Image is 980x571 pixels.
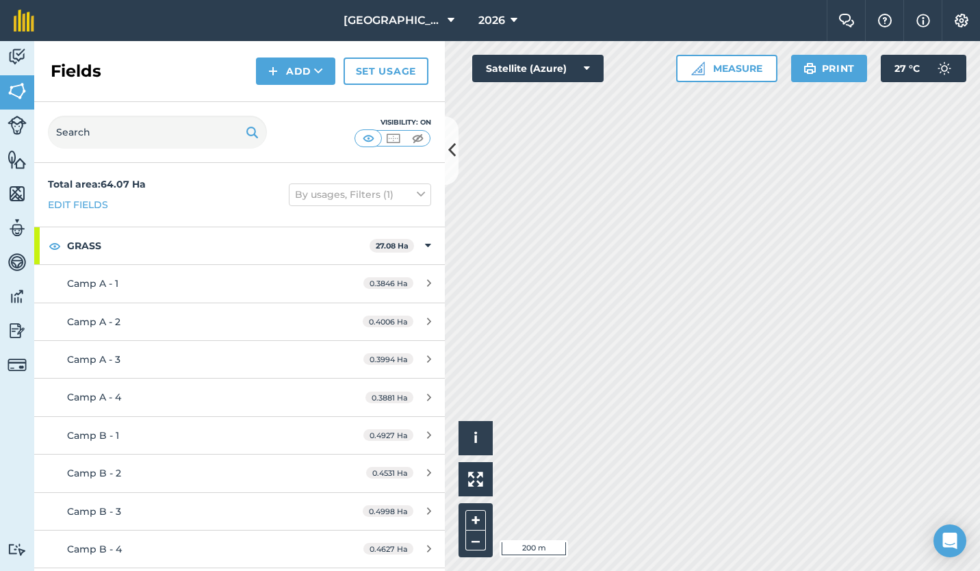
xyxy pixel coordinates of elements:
button: – [465,531,486,550]
span: 0.3846 Ha [363,277,413,289]
a: Camp A - 10.3846 Ha [34,265,445,302]
span: Camp B - 4 [67,543,122,555]
img: svg+xml;base64,PHN2ZyB4bWxucz0iaHR0cDovL3d3dy53My5vcmcvMjAwMC9zdmciIHdpZHRoPSI1MCIgaGVpZ2h0PSI0MC... [385,131,402,145]
a: Edit fields [48,197,108,212]
img: fieldmargin Logo [14,10,34,31]
img: svg+xml;base64,PHN2ZyB4bWxucz0iaHR0cDovL3d3dy53My5vcmcvMjAwMC9zdmciIHdpZHRoPSIxNyIgaGVpZ2h0PSIxNy... [916,12,930,29]
button: i [459,421,493,455]
a: Camp A - 20.4006 Ha [34,303,445,340]
img: svg+xml;base64,PHN2ZyB4bWxucz0iaHR0cDovL3d3dy53My5vcmcvMjAwMC9zdmciIHdpZHRoPSI1NiIgaGVpZ2h0PSI2MC... [8,149,27,170]
div: Visibility: On [354,117,431,128]
img: svg+xml;base64,PHN2ZyB4bWxucz0iaHR0cDovL3d3dy53My5vcmcvMjAwMC9zdmciIHdpZHRoPSIxOSIgaGVpZ2h0PSIyNC... [803,60,816,77]
a: Camp B - 30.4998 Ha [34,493,445,530]
input: Search [48,116,267,149]
span: Camp A - 3 [67,353,120,366]
a: Camp B - 20.4531 Ha [34,455,445,492]
span: 0.4927 Ha [363,429,413,441]
img: A question mark icon [877,14,893,27]
img: svg+xml;base64,PD94bWwgdmVyc2lvbj0iMS4wIiBlbmNvZGluZz0idXRmLTgiPz4KPCEtLSBHZW5lcmF0b3I6IEFkb2JlIE... [8,320,27,341]
img: svg+xml;base64,PHN2ZyB4bWxucz0iaHR0cDovL3d3dy53My5vcmcvMjAwMC9zdmciIHdpZHRoPSI1MCIgaGVpZ2h0PSI0MC... [360,131,377,145]
span: Camp A - 1 [67,277,118,290]
span: Camp B - 3 [67,505,121,518]
span: 0.4627 Ha [363,543,413,555]
div: Open Intercom Messenger [933,524,966,557]
img: Two speech bubbles overlapping with the left bubble in the forefront [838,14,855,27]
img: svg+xml;base64,PD94bWwgdmVyc2lvbj0iMS4wIiBlbmNvZGluZz0idXRmLTgiPz4KPCEtLSBHZW5lcmF0b3I6IEFkb2JlIE... [8,543,27,556]
span: 0.3881 Ha [365,392,413,403]
button: + [465,510,486,531]
a: Camp B - 40.4627 Ha [34,531,445,568]
img: svg+xml;base64,PHN2ZyB4bWxucz0iaHR0cDovL3d3dy53My5vcmcvMjAwMC9zdmciIHdpZHRoPSIxOCIgaGVpZ2h0PSIyNC... [49,238,61,254]
img: svg+xml;base64,PHN2ZyB4bWxucz0iaHR0cDovL3d3dy53My5vcmcvMjAwMC9zdmciIHdpZHRoPSI1NiIgaGVpZ2h0PSI2MC... [8,81,27,101]
button: Satellite (Azure) [472,55,604,82]
span: 27 ° C [894,55,920,82]
span: 0.4998 Ha [363,505,413,517]
img: svg+xml;base64,PHN2ZyB4bWxucz0iaHR0cDovL3d3dy53My5vcmcvMjAwMC9zdmciIHdpZHRoPSI1MCIgaGVpZ2h0PSI0MC... [409,131,426,145]
a: Camp A - 30.3994 Ha [34,341,445,378]
span: 0.4531 Ha [366,467,413,479]
div: GRASS27.08 Ha [34,227,445,264]
img: Ruler icon [691,62,705,75]
span: 0.3994 Ha [363,353,413,365]
img: svg+xml;base64,PD94bWwgdmVyc2lvbj0iMS4wIiBlbmNvZGluZz0idXRmLTgiPz4KPCEtLSBHZW5lcmF0b3I6IEFkb2JlIE... [8,286,27,307]
img: svg+xml;base64,PD94bWwgdmVyc2lvbj0iMS4wIiBlbmNvZGluZz0idXRmLTgiPz4KPCEtLSBHZW5lcmF0b3I6IEFkb2JlIE... [8,47,27,67]
img: svg+xml;base64,PD94bWwgdmVyc2lvbj0iMS4wIiBlbmNvZGluZz0idXRmLTgiPz4KPCEtLSBHZW5lcmF0b3I6IEFkb2JlIE... [8,252,27,272]
button: Measure [676,55,777,82]
img: svg+xml;base64,PD94bWwgdmVyc2lvbj0iMS4wIiBlbmNvZGluZz0idXRmLTgiPz4KPCEtLSBHZW5lcmF0b3I6IEFkb2JlIE... [8,218,27,238]
img: svg+xml;base64,PD94bWwgdmVyc2lvbj0iMS4wIiBlbmNvZGluZz0idXRmLTgiPz4KPCEtLSBHZW5lcmF0b3I6IEFkb2JlIE... [8,116,27,135]
strong: 27.08 Ha [376,241,409,251]
span: Camp B - 1 [67,429,119,442]
img: svg+xml;base64,PHN2ZyB4bWxucz0iaHR0cDovL3d3dy53My5vcmcvMjAwMC9zdmciIHdpZHRoPSI1NiIgaGVpZ2h0PSI2MC... [8,183,27,204]
a: Set usage [344,58,428,85]
img: svg+xml;base64,PHN2ZyB4bWxucz0iaHR0cDovL3d3dy53My5vcmcvMjAwMC9zdmciIHdpZHRoPSIxNCIgaGVpZ2h0PSIyNC... [268,63,278,79]
span: [GEOGRAPHIC_DATA] [344,12,442,29]
img: Four arrows, one pointing top left, one top right, one bottom right and the last bottom left [468,472,483,487]
button: Add [256,58,335,85]
img: svg+xml;base64,PHN2ZyB4bWxucz0iaHR0cDovL3d3dy53My5vcmcvMjAwMC9zdmciIHdpZHRoPSIxOSIgaGVpZ2h0PSIyNC... [246,124,259,140]
strong: GRASS [67,227,370,264]
img: A cog icon [953,14,970,27]
button: By usages, Filters (1) [289,183,431,205]
span: Camp B - 2 [67,467,121,479]
a: Camp B - 10.4927 Ha [34,417,445,454]
span: 2026 [478,12,505,29]
h2: Fields [51,60,101,82]
span: Camp A - 4 [67,391,121,403]
span: 0.4006 Ha [363,316,413,327]
img: svg+xml;base64,PD94bWwgdmVyc2lvbj0iMS4wIiBlbmNvZGluZz0idXRmLTgiPz4KPCEtLSBHZW5lcmF0b3I6IEFkb2JlIE... [931,55,958,82]
img: svg+xml;base64,PD94bWwgdmVyc2lvbj0iMS4wIiBlbmNvZGluZz0idXRmLTgiPz4KPCEtLSBHZW5lcmF0b3I6IEFkb2JlIE... [8,355,27,375]
span: Camp A - 2 [67,316,120,328]
button: Print [791,55,868,82]
strong: Total area : 64.07 Ha [48,178,146,190]
a: Camp A - 40.3881 Ha [34,379,445,416]
button: 27 °C [881,55,966,82]
span: i [474,429,478,446]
